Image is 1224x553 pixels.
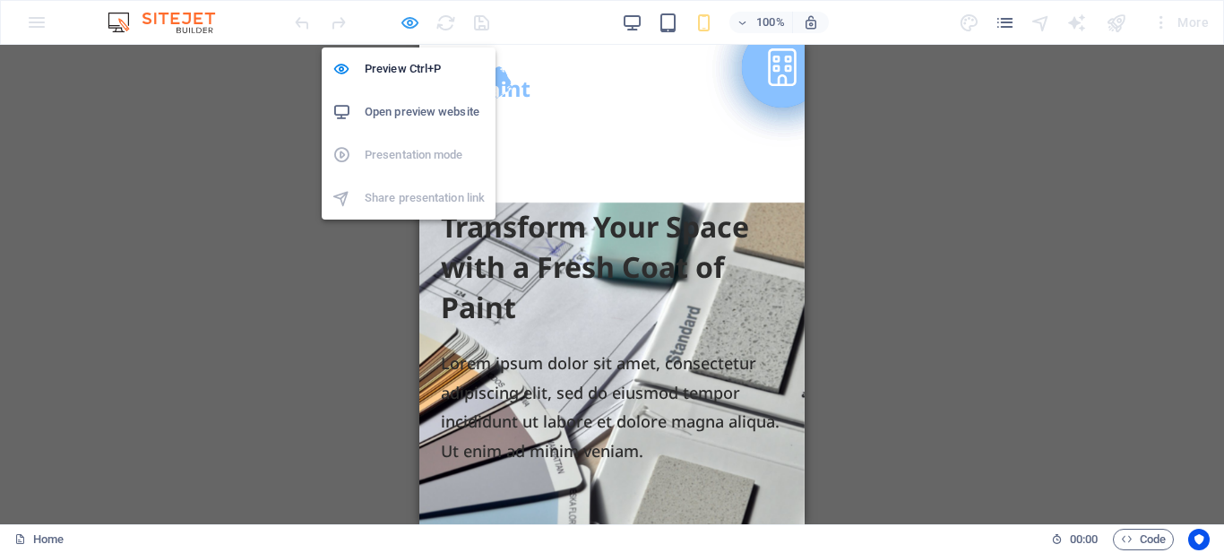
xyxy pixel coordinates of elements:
[14,529,64,550] a: Click to cancel selection. Double-click to open Pages
[1113,529,1174,550] button: Code
[729,12,793,33] button: 100%
[1082,532,1085,546] span: :
[803,14,819,30] i: On resize automatically adjust zoom level to fit chosen device.
[995,13,1015,33] i: Pages (Ctrl+Alt+S)
[365,58,485,80] h6: Preview Ctrl+P
[1188,529,1210,550] button: Usercentrics
[1121,529,1166,550] span: Code
[1051,529,1099,550] h6: Session time
[22,162,364,282] h1: Transform Your Space with a Fresh Coat of Paint
[995,12,1016,33] button: pages
[756,12,785,33] h6: 100%
[365,101,485,123] h6: Open preview website
[1070,529,1098,550] span: 00 00
[22,304,364,420] p: Lorem ipsum dolor sit amet, consectetur adipiscing elit, sed do eiusmod tempor incididunt ut labo...
[103,12,237,33] img: Editor Logo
